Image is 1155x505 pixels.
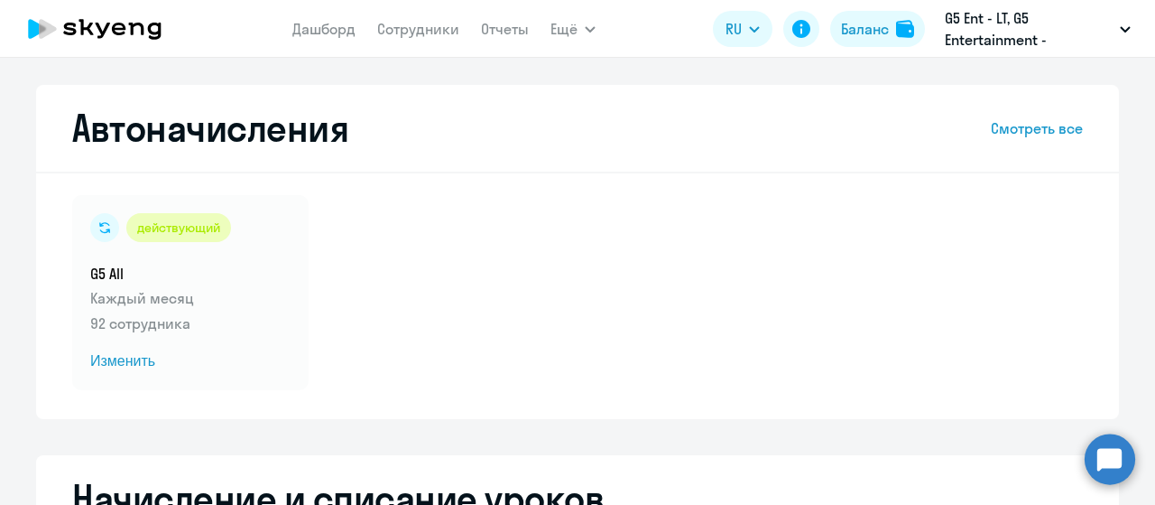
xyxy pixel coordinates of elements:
[72,107,348,150] h2: Автоначисления
[126,213,231,242] div: действующий
[377,20,459,38] a: Сотрудники
[991,117,1083,139] a: Смотреть все
[936,7,1140,51] button: G5 Ent - LT, G5 Entertainment - [GEOGRAPHIC_DATA] / G5 Holdings LTD
[292,20,356,38] a: Дашборд
[90,351,291,372] span: Изменить
[481,20,529,38] a: Отчеты
[725,18,742,40] span: RU
[90,264,291,284] h5: G5 All
[550,11,596,47] button: Ещё
[830,11,925,47] button: Балансbalance
[550,18,577,40] span: Ещё
[896,20,914,38] img: balance
[90,313,291,334] p: 92 сотрудника
[713,11,772,47] button: RU
[841,18,889,40] div: Баланс
[945,7,1113,51] p: G5 Ent - LT, G5 Entertainment - [GEOGRAPHIC_DATA] / G5 Holdings LTD
[90,287,291,309] p: Каждый месяц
